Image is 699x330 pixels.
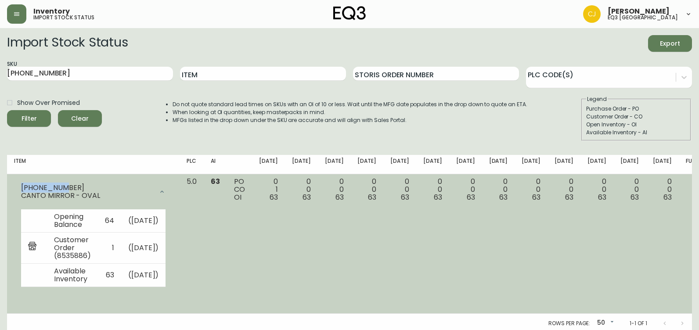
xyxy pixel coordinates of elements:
[14,178,173,206] div: [PHONE_NUMBER]CANTO MIRROR - OVAL
[47,263,98,287] td: Available Inventory
[173,116,527,124] li: MFGs listed in the drop down under the SKU are accurate and will align with Sales Portal.
[653,178,672,201] div: 0 0
[303,192,311,202] span: 63
[98,209,121,233] td: 64
[467,192,475,202] span: 63
[555,178,573,201] div: 0 0
[522,178,540,201] div: 0 0
[173,108,527,116] li: When looking at OI quantities, keep masterpacks in mind.
[259,178,278,201] div: 0 1
[565,192,573,202] span: 63
[655,38,685,49] span: Export
[234,192,241,202] span: OI
[663,192,672,202] span: 63
[586,129,686,136] div: Available Inventory - AI
[33,15,94,20] h5: import stock status
[121,263,166,287] td: ( [DATE] )
[7,110,51,127] button: Filter
[357,178,376,201] div: 0 0
[368,192,376,202] span: 63
[318,155,351,174] th: [DATE]
[292,178,311,201] div: 0 0
[98,232,121,263] td: 1
[598,192,606,202] span: 63
[583,5,601,23] img: 7836c8950ad67d536e8437018b5c2533
[204,155,227,174] th: AI
[586,95,608,103] legend: Legend
[173,100,527,108] li: Do not quote standard lead times on SKUs with an OI of 10 or less. Wait until the MFG date popula...
[586,121,686,129] div: Open Inventory - OI
[121,232,166,263] td: ( [DATE] )
[121,209,166,233] td: ( [DATE] )
[65,113,95,124] span: Clear
[180,155,204,174] th: PLC
[21,184,153,192] div: [PHONE_NUMBER]
[325,178,344,201] div: 0 0
[489,178,508,201] div: 0 0
[620,178,639,201] div: 0 0
[416,155,449,174] th: [DATE]
[383,155,416,174] th: [DATE]
[515,155,548,174] th: [DATE]
[449,155,482,174] th: [DATE]
[401,192,409,202] span: 63
[98,263,121,287] td: 63
[333,6,366,20] img: logo
[434,192,442,202] span: 63
[586,105,686,113] div: Purchase Order - PO
[548,155,580,174] th: [DATE]
[33,8,70,15] span: Inventory
[456,178,475,201] div: 0 0
[252,155,285,174] th: [DATE]
[646,155,679,174] th: [DATE]
[390,178,409,201] div: 0 0
[7,35,128,52] h2: Import Stock Status
[47,232,98,263] td: Customer Order (8535886)
[482,155,515,174] th: [DATE]
[532,192,540,202] span: 63
[180,174,204,314] td: 5.0
[648,35,692,52] button: Export
[630,319,647,327] p: 1-1 of 1
[587,178,606,201] div: 0 0
[608,8,670,15] span: [PERSON_NAME]
[499,192,508,202] span: 63
[21,192,153,200] div: CANTO MIRROR - OVAL
[335,192,344,202] span: 63
[613,155,646,174] th: [DATE]
[608,15,678,20] h5: eq3 [GEOGRAPHIC_DATA]
[47,209,98,233] td: Opening Balance
[631,192,639,202] span: 63
[7,155,180,174] th: Item
[28,242,36,252] img: retail_report.svg
[586,113,686,121] div: Customer Order - CO
[285,155,318,174] th: [DATE]
[548,319,590,327] p: Rows per page:
[234,178,245,201] div: PO CO
[270,192,278,202] span: 63
[350,155,383,174] th: [DATE]
[211,176,220,187] span: 63
[580,155,613,174] th: [DATE]
[423,178,442,201] div: 0 0
[58,110,102,127] button: Clear
[17,98,80,108] span: Show Over Promised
